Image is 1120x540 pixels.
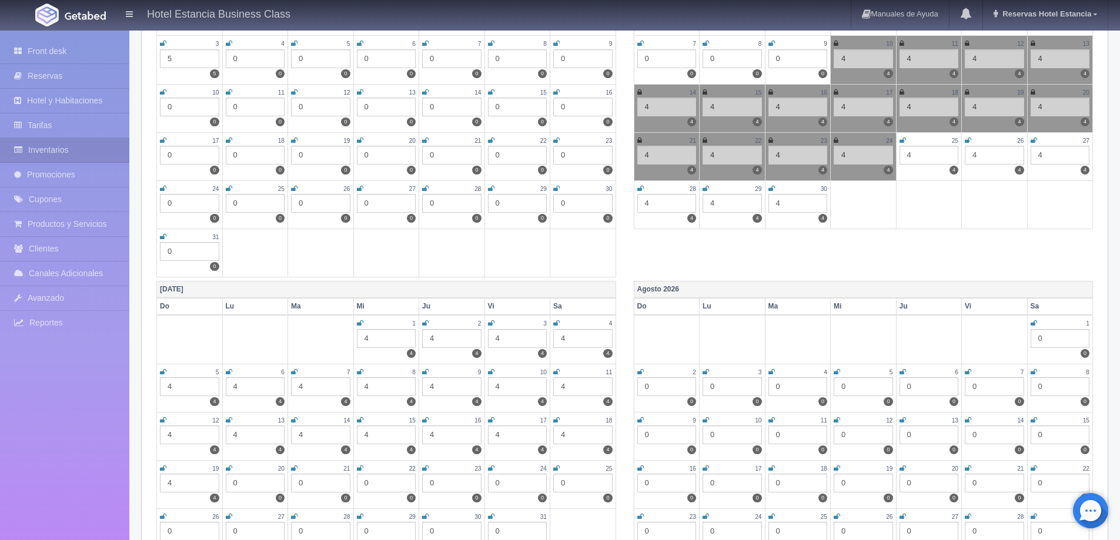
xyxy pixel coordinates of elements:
label: 0 [210,118,219,126]
div: 4 [965,146,1024,165]
div: 4 [1031,146,1090,165]
label: 0 [538,494,547,502]
div: 4 [900,98,959,116]
div: 0 [226,146,285,165]
div: 0 [1031,329,1090,348]
div: 0 [422,194,482,213]
label: 0 [1081,445,1089,454]
small: 7 [347,369,350,375]
small: 24 [886,137,892,144]
small: 13 [1083,41,1089,47]
small: 8 [543,41,547,47]
label: 4 [341,445,350,454]
div: 4 [703,98,762,116]
label: 0 [341,166,350,175]
label: 0 [341,118,350,126]
small: 10 [886,41,892,47]
label: 4 [950,166,958,175]
div: 0 [488,474,547,492]
label: 0 [276,69,285,78]
small: 5 [347,41,350,47]
div: 0 [900,377,959,396]
small: 9 [478,369,482,375]
div: 4 [488,377,547,396]
label: 4 [884,166,892,175]
th: Vi [962,298,1028,315]
label: 0 [884,445,892,454]
small: 24 [212,186,219,192]
th: Lu [222,298,288,315]
small: 12 [1017,41,1024,47]
div: 0 [768,425,828,444]
small: 17 [886,89,892,96]
div: 0 [768,49,828,68]
small: 12 [343,89,350,96]
label: 0 [603,166,612,175]
label: 4 [818,118,827,126]
label: 0 [687,69,696,78]
small: 28 [690,186,696,192]
div: 0 [488,194,547,213]
label: 0 [407,118,416,126]
div: 0 [291,146,350,165]
div: 4 [965,98,1024,116]
th: Ju [419,298,485,315]
small: 11 [952,41,958,47]
div: 0 [553,98,613,116]
div: 4 [488,329,547,348]
label: 4 [1015,166,1024,175]
div: 4 [834,146,893,165]
small: 9 [824,41,827,47]
div: 0 [965,425,1024,444]
label: 4 [818,214,827,223]
label: 0 [538,214,547,223]
div: 0 [226,98,285,116]
div: 0 [637,377,697,396]
label: 0 [341,69,350,78]
div: 4 [291,425,350,444]
label: 4 [472,445,481,454]
small: 2 [478,320,482,327]
div: 0 [488,98,547,116]
div: 4 [357,425,416,444]
div: 0 [357,194,416,213]
label: 0 [472,69,481,78]
div: 0 [357,474,416,492]
label: 4 [687,166,696,175]
div: 0 [291,194,350,213]
small: 3 [543,320,547,327]
label: 0 [818,445,827,454]
small: 1 [1086,320,1089,327]
small: 27 [1083,137,1089,144]
small: 16 [821,89,827,96]
div: 0 [160,242,219,261]
small: 15 [540,89,547,96]
small: 6 [281,369,285,375]
small: 31 [212,234,219,240]
label: 0 [687,445,696,454]
label: 4 [407,349,416,358]
label: 4 [538,349,547,358]
div: 0 [703,49,762,68]
th: Do [157,298,223,315]
label: 0 [276,118,285,126]
div: 4 [768,194,828,213]
div: 4 [422,425,482,444]
label: 0 [538,118,547,126]
div: 4 [834,49,893,68]
label: 4 [603,349,612,358]
label: 0 [950,397,958,406]
label: 4 [472,397,481,406]
div: 0 [834,377,893,396]
small: 30 [821,186,827,192]
label: 4 [603,445,612,454]
div: 0 [488,49,547,68]
label: 4 [407,445,416,454]
small: 11 [606,369,612,375]
label: 0 [950,445,958,454]
div: 0 [1031,425,1090,444]
div: 0 [965,377,1024,396]
th: Lu [700,298,765,315]
div: 0 [160,194,219,213]
div: 4 [553,329,613,348]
